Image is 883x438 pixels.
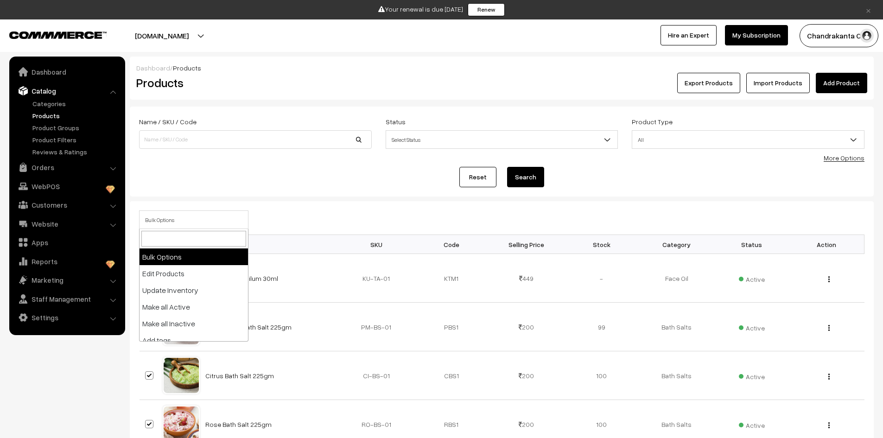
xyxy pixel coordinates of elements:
[489,303,564,351] td: 200
[564,303,639,351] td: 99
[414,351,489,400] td: CBS1
[339,254,414,303] td: KU-TA-01
[564,254,639,303] td: -
[3,3,880,16] div: Your renewal is due [DATE]
[140,212,248,228] span: Bulk Options
[200,235,339,254] th: Name
[800,24,878,47] button: Chandrakanta C…
[860,29,874,43] img: user
[386,130,618,149] span: Select Status
[140,315,248,332] li: Make all Inactive
[862,4,875,15] a: ×
[140,332,248,349] li: Add tags
[468,3,505,16] a: Renew
[12,253,122,270] a: Reports
[12,216,122,232] a: Website
[632,130,864,149] span: All
[639,351,714,400] td: Bath Salts
[828,374,830,380] img: Menu
[339,235,414,254] th: SKU
[828,276,830,282] img: Menu
[136,63,867,73] div: /
[173,64,201,72] span: Products
[139,210,248,229] span: Bulk Options
[205,420,272,428] a: Rose Bath Salt 225gm
[824,154,864,162] a: More Options
[739,418,765,430] span: Active
[12,309,122,326] a: Settings
[739,272,765,284] span: Active
[459,167,496,187] a: Reset
[725,25,788,45] a: My Subscription
[140,298,248,315] li: Make all Active
[489,351,564,400] td: 200
[386,132,618,148] span: Select Status
[12,234,122,251] a: Apps
[12,83,122,99] a: Catalog
[102,24,221,47] button: [DOMAIN_NAME]
[9,29,90,40] a: COMMMERCE
[677,73,740,93] button: Export Products
[30,99,122,108] a: Categories
[12,291,122,307] a: Staff Management
[639,303,714,351] td: Bath Salts
[12,272,122,288] a: Marketing
[139,130,372,149] input: Name / SKU / Code
[828,422,830,428] img: Menu
[639,254,714,303] td: Face Oil
[339,351,414,400] td: CI-BS-01
[140,248,248,265] li: Bulk Options
[386,117,406,127] label: Status
[661,25,717,45] a: Hire an Expert
[564,351,639,400] td: 100
[12,178,122,195] a: WebPOS
[140,282,248,298] li: Update Inventory
[789,235,864,254] th: Action
[564,235,639,254] th: Stock
[140,265,248,282] li: Edit Products
[30,111,122,121] a: Products
[632,132,864,148] span: All
[746,73,810,93] a: Import Products
[489,254,564,303] td: 449
[12,159,122,176] a: Orders
[30,147,122,157] a: Reviews & Ratings
[139,117,197,127] label: Name / SKU / Code
[9,32,107,38] img: COMMMERCE
[714,235,789,254] th: Status
[136,64,170,72] a: Dashboard
[12,63,122,80] a: Dashboard
[205,372,274,380] a: Citrus Bath Salt 225gm
[414,254,489,303] td: KTM1
[739,321,765,333] span: Active
[739,369,765,381] span: Active
[632,117,673,127] label: Product Type
[414,303,489,351] td: PBS1
[828,325,830,331] img: Menu
[639,235,714,254] th: Category
[30,123,122,133] a: Product Groups
[136,76,371,90] h2: Products
[507,167,544,187] button: Search
[12,197,122,213] a: Customers
[489,235,564,254] th: Selling Price
[816,73,867,93] a: Add Product
[414,235,489,254] th: Code
[339,303,414,351] td: PM-BS-01
[30,135,122,145] a: Product Filters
